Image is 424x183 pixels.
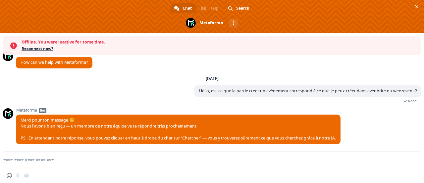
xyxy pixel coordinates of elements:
textarea: Compose your message... [3,157,399,163]
div: Search [224,3,254,13]
span: Offline. You were inactive for some time. [22,39,418,46]
span: How can we help with Metaforma? [21,59,88,65]
span: Bot [39,108,46,113]
span: Hello, est-ce que la partie creer un evènement correspond à ce que je peux créer dans evenbrite o... [199,88,417,94]
span: Insert an emoji [7,173,12,178]
span: Close chat [413,3,420,10]
div: Chat [170,3,196,13]
div: More channels [229,19,238,28]
span: Merci pour ton message 😊 Nous l’avons bien reçu — un membre de notre équipe va te répondre très p... [21,117,336,141]
span: Chat [183,3,192,13]
span: Search [236,3,249,13]
span: Metaforma [16,108,341,113]
div: [DATE] [206,77,219,81]
span: Reconnect now? [22,46,418,52]
span: Read [408,99,417,103]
